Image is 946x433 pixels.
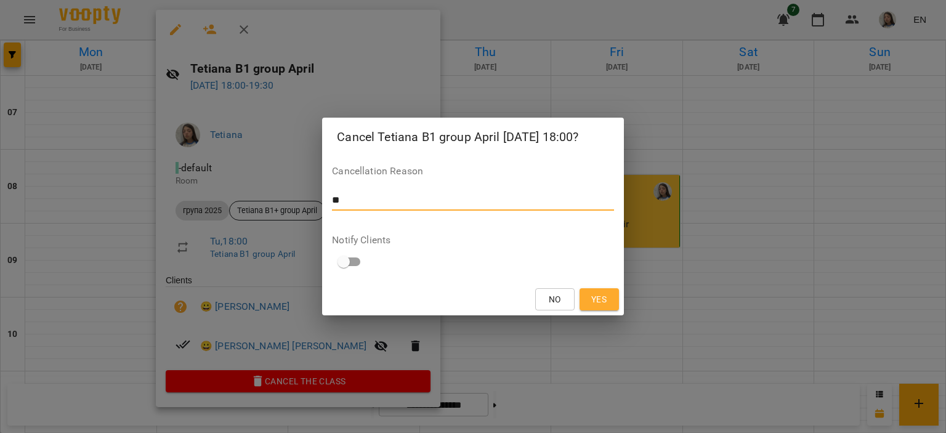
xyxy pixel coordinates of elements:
[580,288,619,310] button: Yes
[332,235,613,245] label: Notify Clients
[535,288,575,310] button: No
[332,166,613,176] label: Cancellation Reason
[591,292,607,307] span: Yes
[549,292,561,307] span: No
[337,127,608,147] h2: Cancel Tetiana B1 group April [DATE] 18:00?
